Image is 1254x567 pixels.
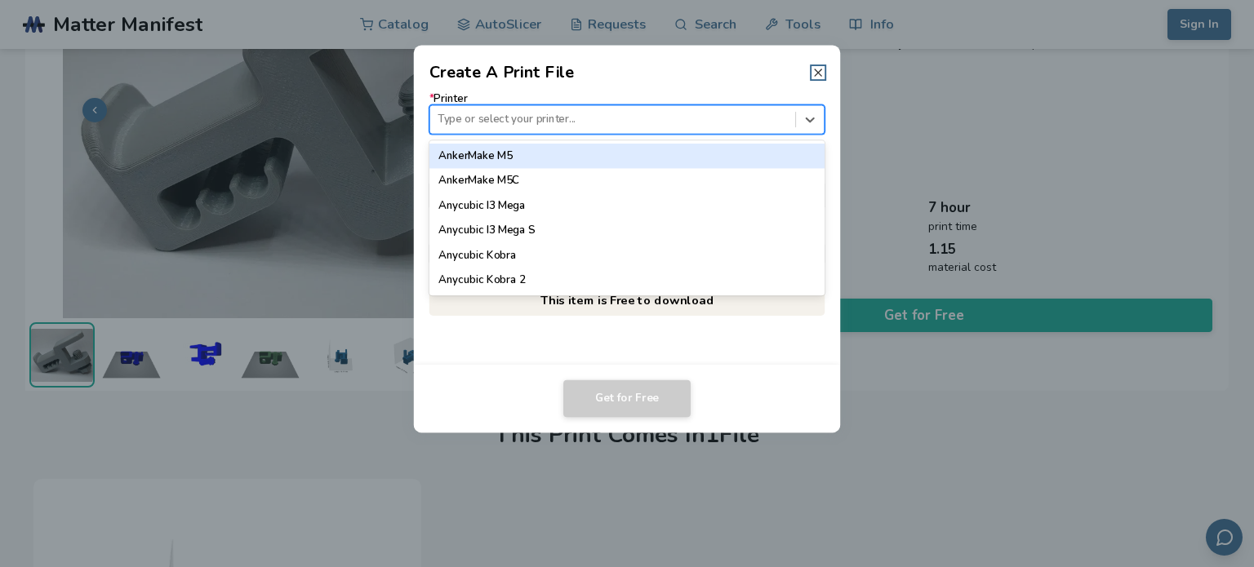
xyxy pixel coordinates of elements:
div: AnkerMake M5 [429,144,825,168]
div: Anycubic Kobra [429,243,825,268]
div: Anycubic Kobra 2 [429,268,825,292]
h2: Create A Print File [429,60,575,84]
div: Anycubic Kobra 2 Max [429,293,825,317]
div: Anycubic I3 Mega S [429,218,825,242]
p: This item is Free to download [429,284,825,316]
div: AnkerMake M5C [429,168,825,193]
button: Get for Free [563,380,691,418]
div: Anycubic I3 Mega [429,193,825,218]
input: *PrinterType or select your printer...AnkerMake M5AnkerMake M5CAnycubic I3 MegaAnycubic I3 Mega S... [438,113,441,126]
label: Printer [429,92,825,134]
